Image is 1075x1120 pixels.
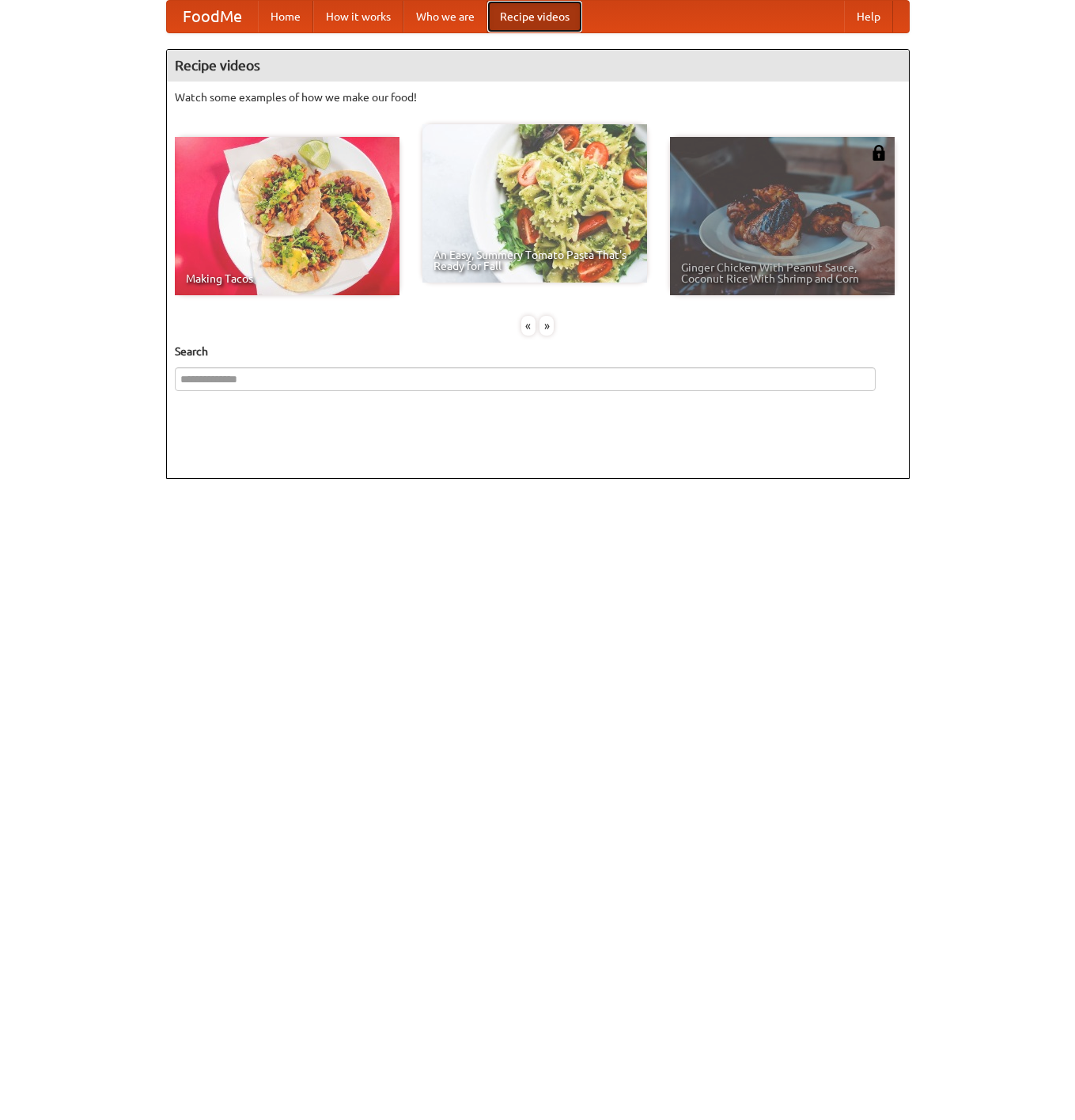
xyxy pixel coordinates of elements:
a: FoodMe [167,1,258,32]
p: Watch some examples of how we make our food! [175,89,901,105]
span: An Easy, Summery Tomato Pasta That's Ready for Fall [433,249,636,271]
a: Home [258,1,313,32]
div: « [521,316,536,336]
a: An Easy, Summery Tomato Pasta That's Ready for Fall [422,124,647,283]
img: 483408.png [871,145,887,161]
a: Who we are [403,1,487,32]
div: » [539,316,554,336]
a: Help [844,1,893,32]
a: Recipe videos [487,1,582,32]
h4: Recipe videos [167,50,909,82]
a: Making Tacos [175,137,399,295]
span: Making Tacos [186,273,388,284]
h5: Search [175,344,901,359]
a: How it works [313,1,403,32]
